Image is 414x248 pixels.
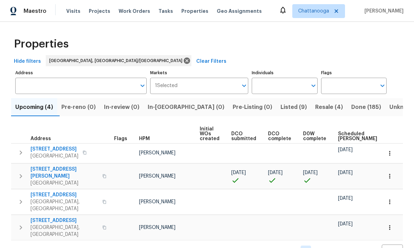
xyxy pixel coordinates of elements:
[303,131,326,141] span: D0W complete
[31,153,78,160] span: [GEOGRAPHIC_DATA]
[181,8,208,15] span: Properties
[31,180,98,187] span: [GEOGRAPHIC_DATA]
[268,170,283,175] span: [DATE]
[200,127,219,141] span: Initial WOs created
[233,102,272,112] span: Pre-Listing (0)
[14,41,69,48] span: Properties
[281,102,307,112] span: Listed (9)
[362,8,404,15] span: [PERSON_NAME]
[193,55,229,68] button: Clear Filters
[114,136,127,141] span: Flags
[231,170,246,175] span: [DATE]
[155,83,178,89] span: 1 Selected
[139,136,150,141] span: HPM
[61,102,96,112] span: Pre-reno (0)
[14,57,41,66] span: Hide filters
[150,71,249,75] label: Markets
[15,102,53,112] span: Upcoming (4)
[231,131,256,141] span: DCO submitted
[338,131,377,141] span: Scheduled [PERSON_NAME]
[338,170,353,175] span: [DATE]
[298,8,329,15] span: Chattanooga
[139,225,175,230] span: [PERSON_NAME]
[138,81,147,91] button: Open
[31,191,98,198] span: [STREET_ADDRESS]
[11,55,44,68] button: Hide filters
[66,8,80,15] span: Visits
[252,71,317,75] label: Individuals
[351,102,381,112] span: Done (185)
[303,170,318,175] span: [DATE]
[338,147,353,152] span: [DATE]
[309,81,318,91] button: Open
[31,217,98,224] span: [STREET_ADDRESS]
[119,8,150,15] span: Work Orders
[217,8,262,15] span: Geo Assignments
[338,222,353,226] span: [DATE]
[321,71,387,75] label: Flags
[158,9,173,14] span: Tasks
[31,198,98,212] span: [GEOGRAPHIC_DATA], [GEOGRAPHIC_DATA]
[196,57,226,66] span: Clear Filters
[31,136,51,141] span: Address
[31,224,98,238] span: [GEOGRAPHIC_DATA], [GEOGRAPHIC_DATA]
[104,102,139,112] span: In-review (0)
[148,102,224,112] span: In-[GEOGRAPHIC_DATA] (0)
[139,174,175,179] span: [PERSON_NAME]
[89,8,110,15] span: Projects
[15,71,147,75] label: Address
[31,166,98,180] span: [STREET_ADDRESS][PERSON_NAME]
[31,146,78,153] span: [STREET_ADDRESS]
[239,81,249,91] button: Open
[49,57,185,64] span: [GEOGRAPHIC_DATA], [GEOGRAPHIC_DATA]/[GEOGRAPHIC_DATA]
[315,102,343,112] span: Resale (4)
[46,55,191,66] div: [GEOGRAPHIC_DATA], [GEOGRAPHIC_DATA]/[GEOGRAPHIC_DATA]
[378,81,387,91] button: Open
[268,131,291,141] span: DCO complete
[139,151,175,155] span: [PERSON_NAME]
[24,8,46,15] span: Maestro
[338,196,353,201] span: [DATE]
[139,199,175,204] span: [PERSON_NAME]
